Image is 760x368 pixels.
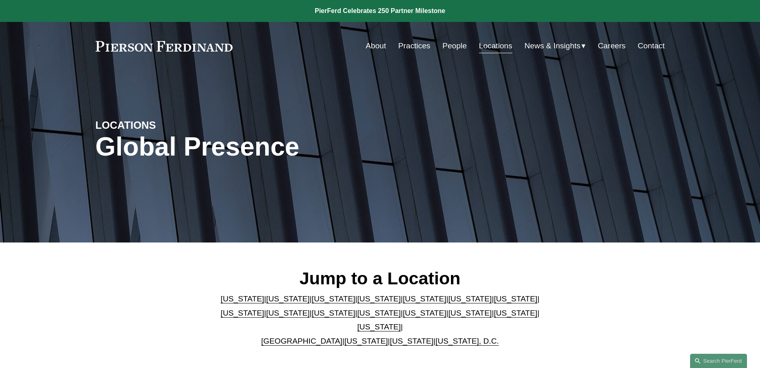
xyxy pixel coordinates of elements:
a: [US_STATE] [494,309,537,317]
a: Locations [479,38,512,54]
a: [US_STATE], D.C. [436,337,499,345]
a: [US_STATE] [221,294,264,303]
a: [US_STATE] [266,294,310,303]
a: [US_STATE] [448,309,492,317]
a: [US_STATE] [266,309,310,317]
a: [US_STATE] [312,309,355,317]
a: About [366,38,386,54]
a: [US_STATE] [344,337,388,345]
h4: LOCATIONS [96,119,238,132]
p: | | | | | | | | | | | | | | | | | | [214,292,546,348]
a: Contact [638,38,664,54]
a: [US_STATE] [357,294,401,303]
a: [US_STATE] [390,337,433,345]
a: folder dropdown [525,38,586,54]
h2: Jump to a Location [214,268,546,289]
a: People [442,38,467,54]
a: [US_STATE] [448,294,492,303]
a: [US_STATE] [312,294,355,303]
a: [US_STATE] [357,323,401,331]
span: News & Insights [525,39,581,53]
a: [US_STATE] [403,294,446,303]
a: Search this site [690,354,747,368]
a: [US_STATE] [357,309,401,317]
a: [GEOGRAPHIC_DATA] [261,337,342,345]
a: [US_STATE] [221,309,264,317]
a: Practices [398,38,430,54]
a: [US_STATE] [403,309,446,317]
h1: Global Presence [96,132,475,162]
a: Careers [598,38,625,54]
a: [US_STATE] [494,294,537,303]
